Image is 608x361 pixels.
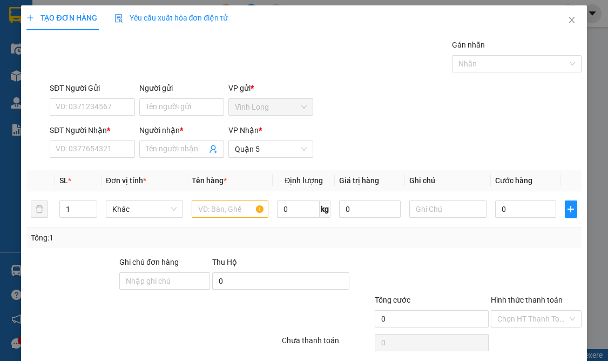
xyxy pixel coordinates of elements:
[491,296,563,304] label: Hình thức thanh toán
[192,176,227,185] span: Tên hàng
[119,258,179,266] label: Ghi chú đơn hàng
[228,126,259,135] span: VP Nhận
[495,176,532,185] span: Cước hàng
[50,82,134,94] div: SĐT Người Gửi
[235,99,307,115] span: Vĩnh Long
[26,14,97,22] span: TẠO ĐƠN HÀNG
[59,176,68,185] span: SL
[26,14,34,22] span: plus
[114,14,123,23] img: icon
[339,176,379,185] span: Giá trị hàng
[557,5,587,36] button: Close
[285,176,323,185] span: Định lượng
[228,82,313,94] div: VP gửi
[405,170,491,191] th: Ghi chú
[119,272,210,290] input: Ghi chú đơn hàng
[106,176,146,185] span: Đơn vị tính
[409,200,487,218] input: Ghi Chú
[565,200,577,218] button: plus
[565,205,576,213] span: plus
[139,82,224,94] div: Người gửi
[281,335,374,353] div: Chưa thanh toán
[339,200,401,218] input: 0
[31,200,48,218] button: delete
[31,232,235,244] div: Tổng: 1
[375,296,410,304] span: Tổng cước
[209,145,218,153] span: user-add
[112,201,177,217] span: Khác
[235,141,307,157] span: Quận 5
[320,200,330,218] span: kg
[452,41,485,49] label: Gán nhãn
[568,16,576,24] span: close
[212,258,237,266] span: Thu Hộ
[114,14,228,22] span: Yêu cầu xuất hóa đơn điện tử
[139,124,224,136] div: Người nhận
[50,124,134,136] div: SĐT Người Nhận
[192,200,269,218] input: VD: Bàn, Ghế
